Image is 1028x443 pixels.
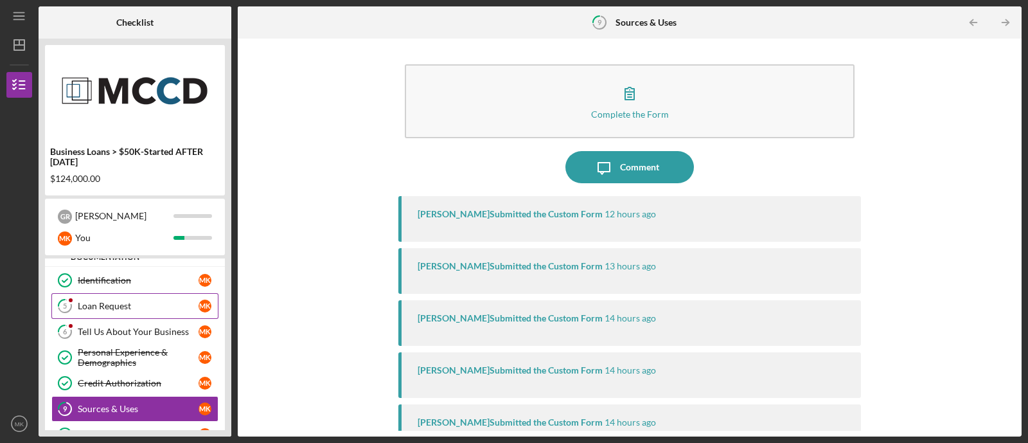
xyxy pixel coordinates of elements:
time: 2025-10-15 05:59 [605,209,656,219]
div: G R [58,210,72,224]
div: [PERSON_NAME] Submitted the Custom Form [418,417,603,428]
div: M K [199,428,211,441]
text: MK [15,420,24,428]
button: Complete the Form [405,64,855,138]
a: Credit AuthorizationMK [51,370,218,396]
div: Sources & Uses [78,404,199,414]
a: Personal Experience & DemographicsMK [51,345,218,370]
div: M K [58,231,72,246]
div: [PERSON_NAME] Submitted the Custom Form [418,313,603,323]
b: Checklist [116,17,154,28]
div: Tell Us About Your Business [78,327,199,337]
tspan: 6 [63,328,67,336]
div: [PERSON_NAME] [75,205,173,227]
img: Product logo [45,51,225,129]
div: [PERSON_NAME] Submitted the Custom Form [418,365,603,375]
div: Identification [78,275,199,285]
div: Complete the Form [591,109,669,119]
div: Loan Request [78,301,199,311]
time: 2025-10-15 04:46 [605,313,656,323]
div: M K [199,300,211,312]
div: You [75,227,173,249]
div: [PERSON_NAME] Submitted the Custom Form [418,261,603,271]
div: M K [199,351,211,364]
div: M K [199,402,211,415]
div: Business Loans > $50K-Started AFTER [DATE] [50,147,220,167]
div: Personal Experience & Demographics [78,347,199,368]
time: 2025-10-15 04:48 [605,261,656,271]
div: [PERSON_NAME] Submitted the Custom Form [418,209,603,219]
a: 9Sources & UsesMK [51,396,218,422]
a: 6Tell Us About Your BusinessMK [51,319,218,345]
div: Comment [620,151,659,183]
div: $124,000.00 [50,174,220,184]
div: M K [199,274,211,287]
div: M K [199,325,211,338]
div: Organizational Documents [78,429,199,440]
button: Comment [565,151,694,183]
a: 5Loan RequestMK [51,293,218,319]
a: IdentificationMK [51,267,218,293]
time: 2025-10-15 04:42 [605,365,656,375]
tspan: 5 [63,302,67,311]
b: Sources & Uses [616,17,677,28]
button: MK [6,411,32,437]
tspan: 9 [598,18,602,26]
div: M K [199,377,211,390]
time: 2025-10-15 04:35 [605,417,656,428]
div: Credit Authorization [78,378,199,388]
tspan: 9 [63,405,67,413]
